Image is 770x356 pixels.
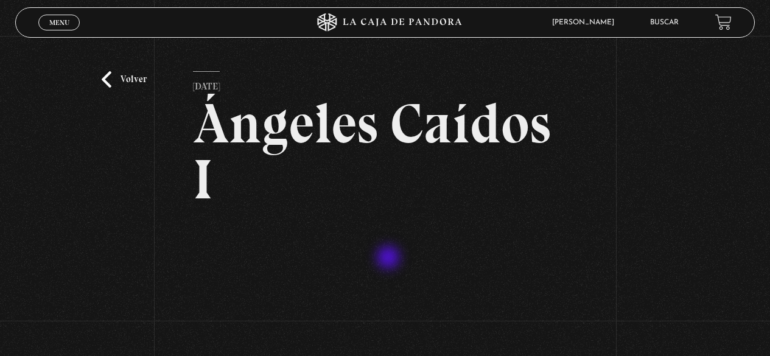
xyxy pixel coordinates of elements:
[715,14,732,30] a: View your shopping cart
[650,19,679,26] a: Buscar
[45,29,74,37] span: Cerrar
[546,19,626,26] span: [PERSON_NAME]
[49,19,69,26] span: Menu
[102,71,147,88] a: Volver
[193,96,577,208] h2: Ángeles Caídos I
[193,71,220,96] p: [DATE]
